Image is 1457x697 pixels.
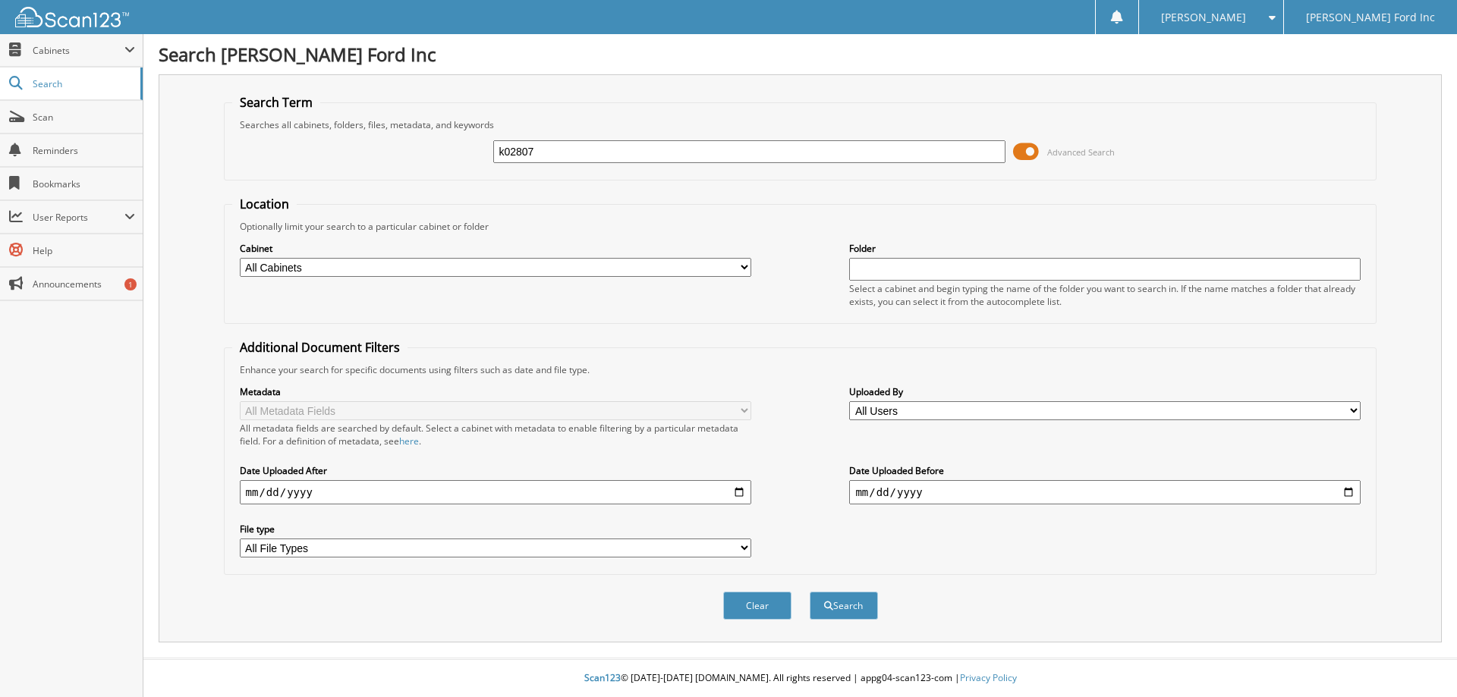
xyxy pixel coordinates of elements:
label: Date Uploaded After [240,464,751,477]
span: [PERSON_NAME] [1161,13,1246,22]
div: 1 [124,278,137,290]
span: Announcements [33,278,135,290]
img: scan123-logo-white.svg [15,7,129,27]
input: start [240,480,751,504]
a: here [399,435,419,447]
div: Select a cabinet and begin typing the name of the folder you want to search in. If the name match... [849,282,1361,308]
label: File type [240,523,751,535]
span: Help [33,244,135,257]
input: end [849,480,1361,504]
legend: Search Term [232,94,320,111]
span: Reminders [33,144,135,157]
span: User Reports [33,211,124,224]
span: Advanced Search [1047,146,1115,158]
h1: Search [PERSON_NAME] Ford Inc [159,42,1442,67]
div: Optionally limit your search to a particular cabinet or folder [232,220,1369,233]
label: Folder [849,242,1361,255]
label: Date Uploaded Before [849,464,1361,477]
iframe: Chat Widget [1381,624,1457,697]
label: Metadata [240,385,751,398]
legend: Location [232,196,297,212]
button: Search [810,592,878,620]
span: Scan [33,111,135,124]
div: Searches all cabinets, folders, files, metadata, and keywords [232,118,1369,131]
span: Bookmarks [33,177,135,190]
legend: Additional Document Filters [232,339,408,356]
span: Scan123 [584,671,621,684]
a: Privacy Policy [960,671,1017,684]
div: © [DATE]-[DATE] [DOMAIN_NAME]. All rights reserved | appg04-scan123-com | [143,660,1457,697]
span: [PERSON_NAME] Ford Inc [1306,13,1435,22]
span: Cabinets [33,44,124,57]
div: All metadata fields are searched by default. Select a cabinet with metadata to enable filtering b... [240,422,751,447]
button: Clear [723,592,791,620]
span: Search [33,77,133,90]
label: Uploaded By [849,385,1361,398]
label: Cabinet [240,242,751,255]
div: Enhance your search for specific documents using filters such as date and file type. [232,363,1369,376]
